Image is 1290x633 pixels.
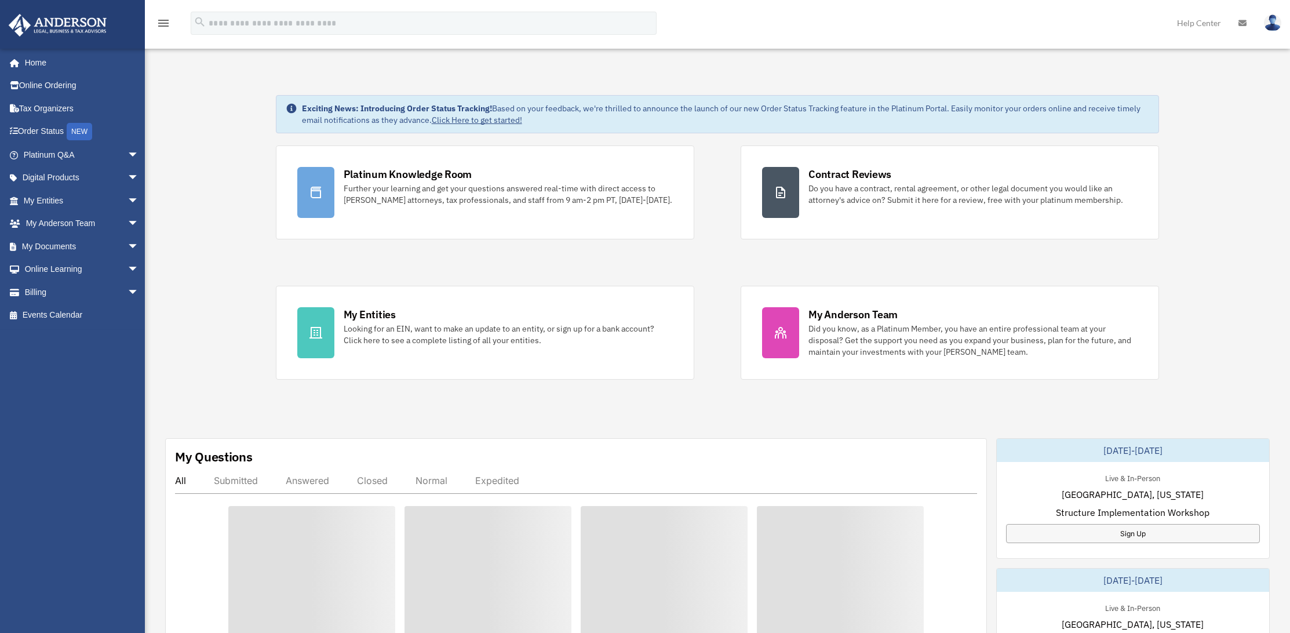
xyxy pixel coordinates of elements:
[127,189,151,213] span: arrow_drop_down
[1096,601,1169,613] div: Live & In-Person
[127,235,151,259] span: arrow_drop_down
[127,281,151,304] span: arrow_drop_down
[808,323,1138,358] div: Did you know, as a Platinum Member, you have an entire professional team at your disposal? Get th...
[127,258,151,282] span: arrow_drop_down
[741,145,1159,239] a: Contract Reviews Do you have a contract, rental agreement, or other legal document you would like...
[276,286,694,380] a: My Entities Looking for an EIN, want to make an update to an entity, or sign up for a bank accoun...
[8,74,156,97] a: Online Ordering
[344,183,673,206] div: Further your learning and get your questions answered real-time with direct access to [PERSON_NAM...
[1062,617,1204,631] span: [GEOGRAPHIC_DATA], [US_STATE]
[1062,488,1204,501] span: [GEOGRAPHIC_DATA], [US_STATE]
[808,183,1138,206] div: Do you have a contract, rental agreement, or other legal document you would like an attorney's ad...
[8,212,156,235] a: My Anderson Teamarrow_drop_down
[808,307,898,322] div: My Anderson Team
[1096,471,1169,483] div: Live & In-Person
[127,166,151,190] span: arrow_drop_down
[127,212,151,236] span: arrow_drop_down
[344,167,472,181] div: Platinum Knowledge Room
[8,235,156,258] a: My Documentsarrow_drop_down
[8,304,156,327] a: Events Calendar
[67,123,92,140] div: NEW
[8,51,151,74] a: Home
[8,143,156,166] a: Platinum Q&Aarrow_drop_down
[997,439,1270,462] div: [DATE]-[DATE]
[432,115,522,125] a: Click Here to get started!
[276,145,694,239] a: Platinum Knowledge Room Further your learning and get your questions answered real-time with dire...
[8,97,156,120] a: Tax Organizers
[194,16,206,28] i: search
[156,16,170,30] i: menu
[175,448,253,465] div: My Questions
[808,167,891,181] div: Contract Reviews
[344,307,396,322] div: My Entities
[1264,14,1281,31] img: User Pic
[741,286,1159,380] a: My Anderson Team Did you know, as a Platinum Member, you have an entire professional team at your...
[8,258,156,281] a: Online Learningarrow_drop_down
[475,475,519,486] div: Expedited
[214,475,258,486] div: Submitted
[1006,524,1260,543] a: Sign Up
[302,103,492,114] strong: Exciting News: Introducing Order Status Tracking!
[8,120,156,144] a: Order StatusNEW
[1056,505,1209,519] span: Structure Implementation Workshop
[8,281,156,304] a: Billingarrow_drop_down
[175,475,186,486] div: All
[997,569,1270,592] div: [DATE]-[DATE]
[416,475,447,486] div: Normal
[127,143,151,167] span: arrow_drop_down
[286,475,329,486] div: Answered
[357,475,388,486] div: Closed
[344,323,673,346] div: Looking for an EIN, want to make an update to an entity, or sign up for a bank account? Click her...
[8,166,156,190] a: Digital Productsarrow_drop_down
[5,14,110,37] img: Anderson Advisors Platinum Portal
[302,103,1150,126] div: Based on your feedback, we're thrilled to announce the launch of our new Order Status Tracking fe...
[156,20,170,30] a: menu
[8,189,156,212] a: My Entitiesarrow_drop_down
